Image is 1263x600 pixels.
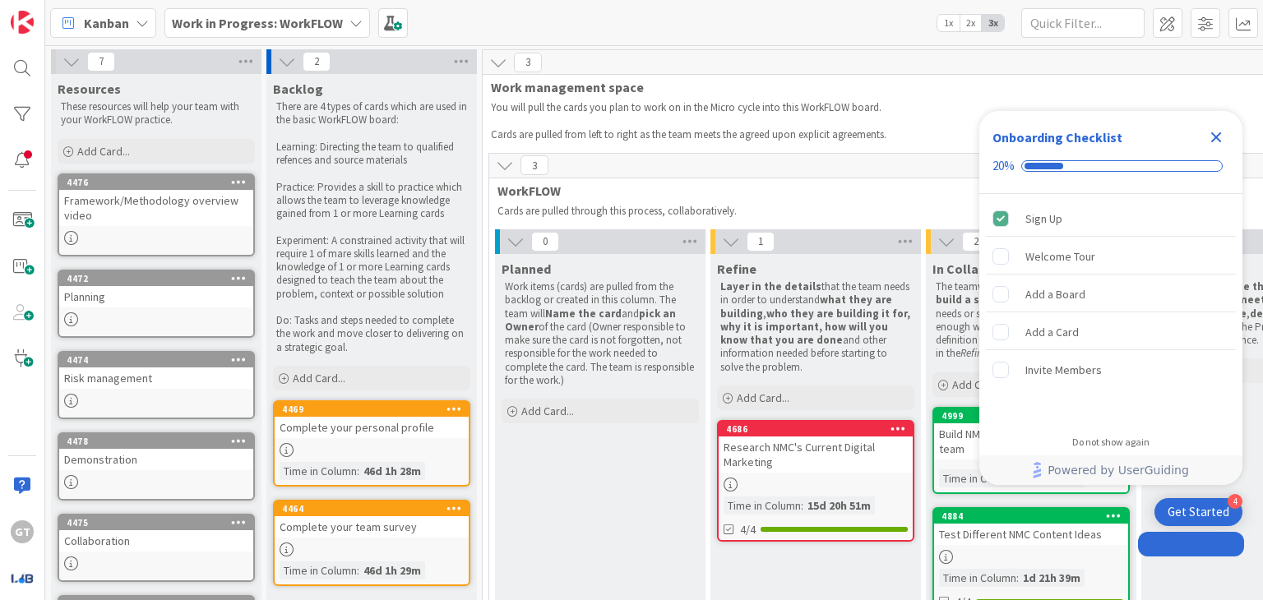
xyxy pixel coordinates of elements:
div: 4474 [67,354,253,366]
div: 4884Test Different NMC Content Ideas [934,509,1128,545]
div: 4686 [726,423,913,435]
div: 4474Risk management [59,353,253,389]
div: 4476 [67,177,253,188]
div: Onboarding Checklist [992,127,1122,147]
div: Time in Column [939,569,1016,587]
div: Checklist items [979,194,1242,425]
div: Footer [979,455,1242,485]
span: In Collaboration [932,261,1031,277]
div: 4999 [934,408,1128,423]
strong: works collaboratively to build a solution [936,279,1106,307]
div: 4469 [275,402,469,417]
div: 4686 [719,422,913,436]
div: Invite Members is incomplete. [986,352,1236,388]
b: Work in Progress: WorkFLOW [172,15,343,31]
div: 4478 [67,436,253,447]
strong: pick an Owner [505,307,678,334]
span: 3 [520,155,548,175]
span: 1x [937,15,960,31]
input: Quick Filter... [1021,8,1145,38]
div: 4469 [282,404,469,415]
p: There are 4 types of cards which are used in the basic WorkFLOW board: [276,100,467,127]
div: Add a Card [1025,322,1079,342]
span: 0 [531,232,559,252]
div: Sign Up is complete. [986,201,1236,237]
p: Work items (cards) are pulled from the backlog or created in this column. The team will and of th... [505,280,696,387]
div: 4464Complete your team survey [275,501,469,538]
div: 4472Planning [59,271,253,307]
span: Add Card... [293,371,345,385]
div: Welcome Tour [1025,247,1095,266]
div: Time in Column [280,561,357,579]
div: Build NMC Marketing Strategy with team [934,423,1128,459]
span: 1 [747,232,775,252]
p: These resources will help your team with your WorkFLOW practice. [61,100,252,127]
div: Time in Column [724,496,801,515]
span: Add Card... [952,377,1005,392]
div: Checklist Container [979,111,1242,485]
div: Demonstration [59,449,253,470]
div: 4884 [934,509,1128,524]
div: 4472 [67,273,253,284]
strong: what they are building [720,293,895,320]
span: : [1016,569,1019,587]
span: 2 [303,52,331,72]
div: 4464 [275,501,469,516]
div: 15d 20h 51m [803,496,875,515]
p: Learning: Directing the team to qualified refences and source materials [276,141,467,168]
div: Checklist progress: 20% [992,159,1229,173]
div: 4999Build NMC Marketing Strategy with team [934,408,1128,459]
a: Powered by UserGuiding [988,455,1234,485]
span: Add Card... [521,404,574,418]
div: Planning [59,286,253,307]
div: 4884 [941,510,1128,522]
div: Get Started [1168,504,1229,520]
p: Practice: Provides a skill to practice which allows the team to leverage knowledge gained from 1 ... [276,181,467,221]
div: Time in Column [939,469,1016,487]
div: 4 [1228,494,1242,509]
div: 4475Collaboration [59,515,253,552]
div: Welcome Tour is incomplete. [986,238,1236,275]
span: 2x [960,15,982,31]
div: Do not show again [1072,436,1150,449]
span: Planned [502,261,551,277]
div: 4478Demonstration [59,434,253,470]
div: Add a Board is incomplete. [986,276,1236,312]
span: 3x [982,15,1004,31]
strong: Layer in the details [720,279,821,293]
p: The team that meets the basic needs or solves a problem for a user. Doing enough work to meet the... [936,280,1127,361]
div: Close Checklist [1203,124,1229,150]
div: 4464 [282,503,469,515]
div: 20% [992,159,1015,173]
span: 2 [962,232,990,252]
div: Risk management [59,367,253,389]
div: 46d 1h 28m [359,462,425,480]
div: 4474 [59,353,253,367]
span: 3 [514,53,542,72]
span: 4/4 [740,521,756,538]
span: : [801,496,803,515]
img: avatar [11,566,34,589]
div: 4476Framework/Methodology overview video [59,175,253,226]
img: Visit kanbanzone.com [11,11,34,34]
div: 4475 [59,515,253,530]
p: Experiment: A constrained activity that will require 1 of mare skills learned and the knowledge o... [276,234,467,301]
span: Refine [717,261,756,277]
span: 7 [87,52,115,72]
div: 4472 [59,271,253,286]
div: Sign Up [1025,209,1062,228]
span: : [357,462,359,480]
div: Invite Members [1025,360,1102,380]
div: 1d 21h 39m [1019,569,1085,587]
div: 46d 1h 29m [359,561,425,579]
div: Time in Column [280,462,357,480]
em: Refine [960,346,988,360]
div: Complete your personal profile [275,417,469,438]
span: Add Card... [77,144,130,159]
span: : [357,561,359,579]
div: Research NMC's Current Digital Marketing [719,436,913,473]
strong: who they are building it for, why it is important, how will you know that you are done [720,307,913,348]
div: 4476 [59,175,253,190]
div: Test Different NMC Content Ideas [934,524,1128,545]
div: Framework/Methodology overview video [59,190,253,226]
